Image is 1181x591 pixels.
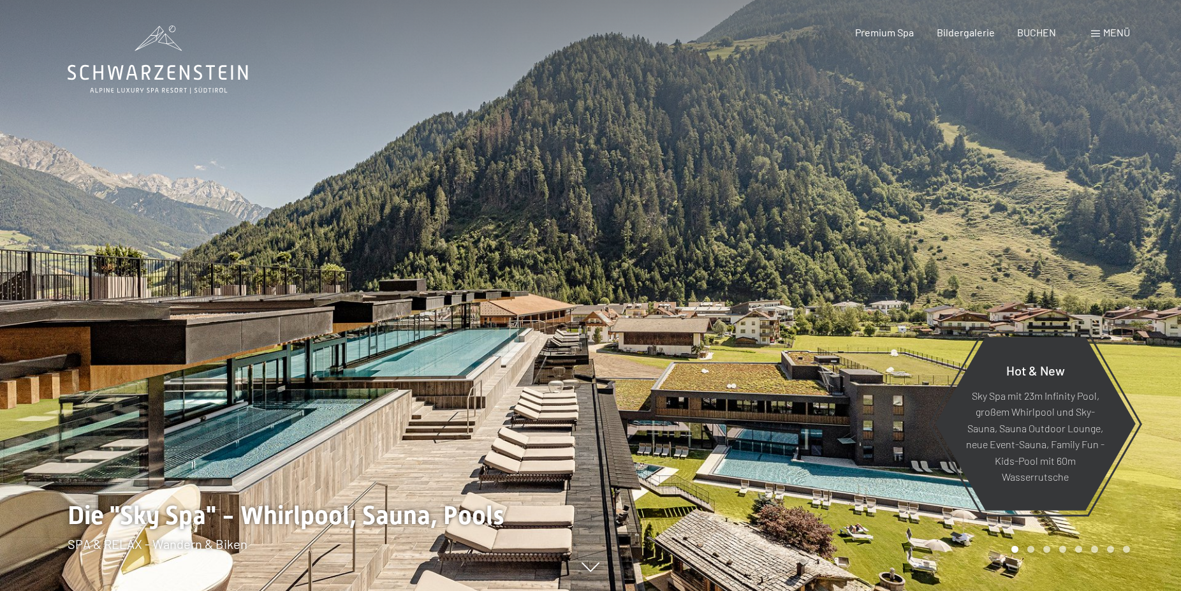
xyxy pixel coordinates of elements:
div: Carousel Page 2 [1027,546,1034,553]
div: Carousel Page 6 [1091,546,1098,553]
a: Hot & New Sky Spa mit 23m Infinity Pool, großem Whirlpool und Sky-Sauna, Sauna Outdoor Lounge, ne... [934,336,1136,511]
p: Sky Spa mit 23m Infinity Pool, großem Whirlpool und Sky-Sauna, Sauna Outdoor Lounge, neue Event-S... [966,387,1104,485]
span: Hot & New [1006,362,1065,377]
span: Menü [1103,26,1130,38]
div: Carousel Page 3 [1043,546,1050,553]
div: Carousel Page 8 [1123,546,1130,553]
div: Carousel Page 4 [1059,546,1066,553]
div: Carousel Page 1 (Current Slide) [1011,546,1018,553]
a: Bildergalerie [937,26,995,38]
a: BUCHEN [1017,26,1056,38]
a: Premium Spa [855,26,914,38]
div: Carousel Page 5 [1075,546,1082,553]
div: Carousel Pagination [1007,546,1130,553]
div: Carousel Page 7 [1107,546,1114,553]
